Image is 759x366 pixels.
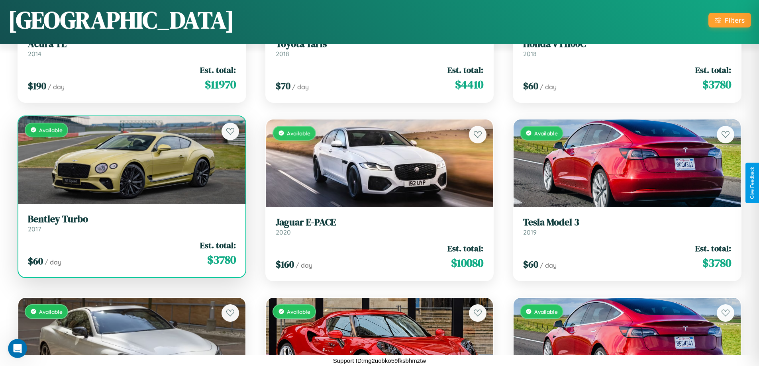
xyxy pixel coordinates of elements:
[276,38,484,50] h3: Toyota Yaris
[39,127,63,133] span: Available
[39,308,63,315] span: Available
[447,243,483,254] span: Est. total:
[451,255,483,271] span: $ 10080
[725,16,745,24] div: Filters
[708,13,751,27] button: Filters
[28,50,41,58] span: 2014
[523,217,731,236] a: Tesla Model 32019
[534,308,558,315] span: Available
[749,167,755,199] div: Give Feedback
[695,64,731,76] span: Est. total:
[534,130,558,137] span: Available
[695,243,731,254] span: Est. total:
[276,79,290,92] span: $ 70
[523,228,537,236] span: 2019
[287,130,310,137] span: Available
[702,76,731,92] span: $ 3780
[276,228,291,236] span: 2020
[8,4,234,36] h1: [GEOGRAPHIC_DATA]
[296,261,312,269] span: / day
[48,83,65,91] span: / day
[523,38,731,58] a: Honda VT1100C2018
[540,83,557,91] span: / day
[292,83,309,91] span: / day
[523,38,731,50] h3: Honda VT1100C
[28,38,236,58] a: Acura TL2014
[523,50,537,58] span: 2018
[45,258,61,266] span: / day
[28,213,236,233] a: Bentley Turbo2017
[702,255,731,271] span: $ 3780
[333,355,426,366] p: Support ID: mg2uobko59fksbhmztw
[276,50,289,58] span: 2018
[523,258,538,271] span: $ 60
[28,254,43,268] span: $ 60
[276,217,484,236] a: Jaguar E-PACE2020
[287,308,310,315] span: Available
[276,258,294,271] span: $ 160
[205,76,236,92] span: $ 11970
[28,225,41,233] span: 2017
[200,64,236,76] span: Est. total:
[8,339,27,358] iframe: Intercom live chat
[455,76,483,92] span: $ 4410
[28,38,236,50] h3: Acura TL
[523,217,731,228] h3: Tesla Model 3
[447,64,483,76] span: Est. total:
[28,213,236,225] h3: Bentley Turbo
[276,38,484,58] a: Toyota Yaris2018
[200,239,236,251] span: Est. total:
[28,79,46,92] span: $ 190
[276,217,484,228] h3: Jaguar E-PACE
[523,79,538,92] span: $ 60
[540,261,557,269] span: / day
[207,252,236,268] span: $ 3780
